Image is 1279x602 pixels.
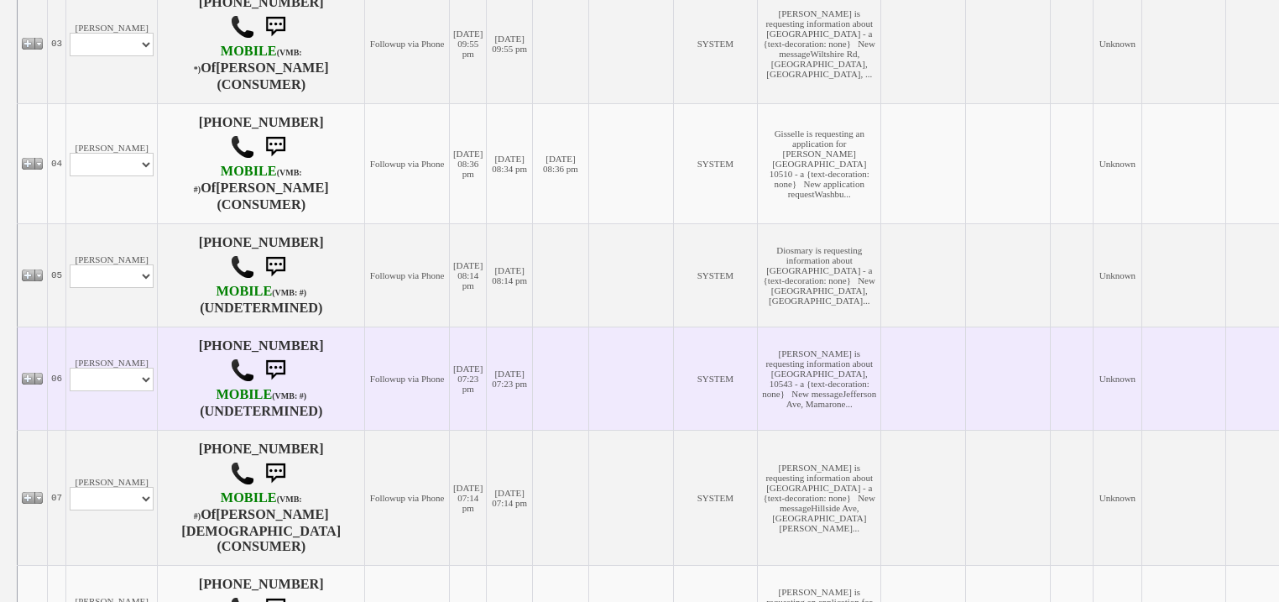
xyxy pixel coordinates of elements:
[194,48,302,74] font: (VMB: *)
[216,387,272,402] font: MOBILE
[48,430,66,565] td: 07
[230,358,255,383] img: call.png
[487,223,533,327] td: [DATE] 08:14 pm
[194,490,302,522] b: T-Mobile USA, Inc.
[66,430,158,565] td: [PERSON_NAME]
[1094,327,1142,430] td: Unknown
[1094,223,1142,327] td: Unknown
[216,60,329,76] b: [PERSON_NAME]
[221,164,277,179] font: MOBILE
[48,223,66,327] td: 05
[230,461,255,486] img: call.png
[758,223,881,327] td: Diosmary is requesting information about [GEOGRAPHIC_DATA] - a {text-decoration: none} New [GEOGR...
[161,338,361,419] h4: [PHONE_NUMBER] (UNDETERMINED)
[216,387,306,402] b: AT&T Wireless
[66,103,158,223] td: [PERSON_NAME]
[487,103,533,223] td: [DATE] 08:34 pm
[216,284,272,299] font: MOBILE
[673,327,758,430] td: SYSTEM
[449,223,486,327] td: [DATE] 08:14 pm
[221,490,277,505] font: MOBILE
[758,327,881,430] td: [PERSON_NAME] is requesting information about [GEOGRAPHIC_DATA], 10543 - a {text-decoration: none...
[272,391,306,400] font: (VMB: #)
[194,164,302,196] b: T-Mobile USA, Inc. (form. Metro PCS, Inc.)
[216,284,306,299] b: AT&T Wireless
[66,223,158,327] td: [PERSON_NAME]
[230,254,255,280] img: call.png
[487,430,533,565] td: [DATE] 07:14 pm
[758,430,881,565] td: [PERSON_NAME] is requesting information about [GEOGRAPHIC_DATA] - a {text-decoration: none} New m...
[365,223,450,327] td: Followup via Phone
[221,44,277,59] font: MOBILE
[673,223,758,327] td: SYSTEM
[258,130,292,164] img: sms.png
[230,14,255,39] img: call.png
[194,44,302,76] b: Verizon Wireless
[365,327,450,430] td: Followup via Phone
[194,495,302,521] font: (VMB: #)
[1094,430,1142,565] td: Unknown
[258,353,292,387] img: sms.png
[1094,103,1142,223] td: Unknown
[181,507,341,539] b: [PERSON_NAME][DEMOGRAPHIC_DATA]
[673,103,758,223] td: SYSTEM
[194,168,302,194] font: (VMB: #)
[48,327,66,430] td: 06
[258,250,292,284] img: sms.png
[449,430,486,565] td: [DATE] 07:14 pm
[365,430,450,565] td: Followup via Phone
[161,442,361,554] h4: [PHONE_NUMBER] Of (CONSUMER)
[161,235,361,316] h4: [PHONE_NUMBER] (UNDETERMINED)
[216,181,329,196] b: [PERSON_NAME]
[449,327,486,430] td: [DATE] 07:23 pm
[673,430,758,565] td: SYSTEM
[258,457,292,490] img: sms.png
[487,327,533,430] td: [DATE] 07:23 pm
[161,115,361,212] h4: [PHONE_NUMBER] Of (CONSUMER)
[48,103,66,223] td: 04
[258,10,292,44] img: sms.png
[272,288,306,297] font: (VMB: #)
[66,327,158,430] td: [PERSON_NAME]
[449,103,486,223] td: [DATE] 08:36 pm
[532,103,588,223] td: [DATE] 08:36 pm
[365,103,450,223] td: Followup via Phone
[758,103,881,223] td: Gisselle is requesting an application for [PERSON_NAME][GEOGRAPHIC_DATA] 10510 - a {text-decorati...
[230,134,255,160] img: call.png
